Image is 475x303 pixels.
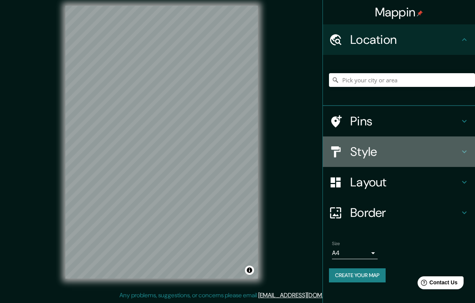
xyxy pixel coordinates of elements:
[323,197,475,228] div: Border
[65,6,258,279] canvas: Map
[375,5,423,20] h4: Mappin
[119,291,353,300] p: Any problems, suggestions, or concerns please email .
[332,247,378,259] div: A4
[329,268,386,282] button: Create your map
[350,205,460,220] h4: Border
[350,32,460,47] h4: Location
[323,24,475,55] div: Location
[350,114,460,129] h4: Pins
[245,266,254,275] button: Toggle attribution
[258,291,352,299] a: [EMAIL_ADDRESS][DOMAIN_NAME]
[350,144,460,159] h4: Style
[323,136,475,167] div: Style
[323,167,475,197] div: Layout
[407,273,467,295] iframe: Help widget launcher
[329,73,475,87] input: Pick your city or area
[332,240,340,247] label: Size
[350,175,460,190] h4: Layout
[323,106,475,136] div: Pins
[417,10,423,16] img: pin-icon.png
